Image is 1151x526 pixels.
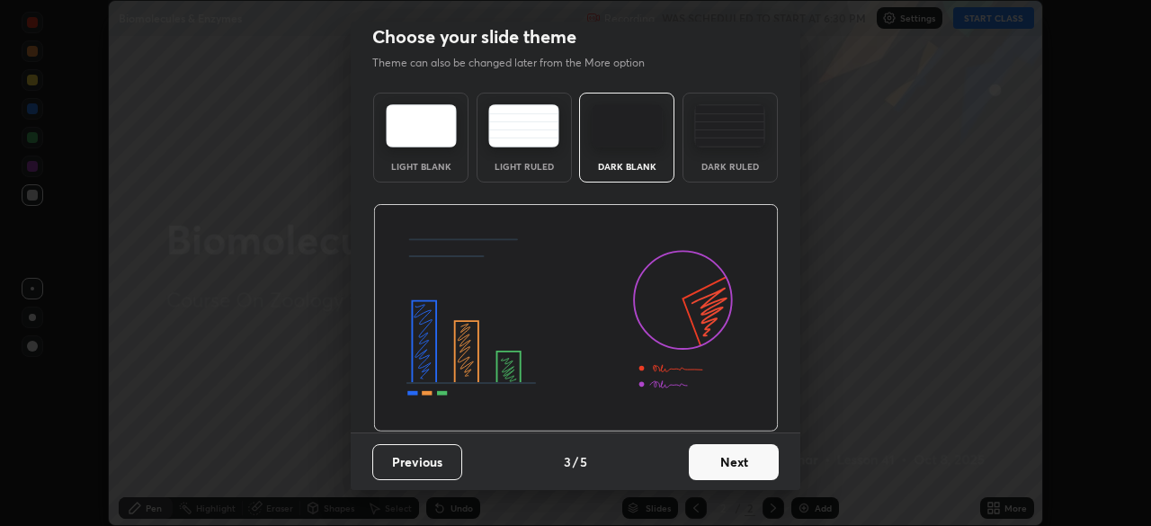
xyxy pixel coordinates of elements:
button: Next [689,444,779,480]
img: darkTheme.f0cc69e5.svg [592,104,663,147]
div: Light Ruled [488,162,560,171]
img: lightRuledTheme.5fabf969.svg [488,104,559,147]
img: darkThemeBanner.d06ce4a2.svg [373,204,779,432]
h4: / [573,452,578,471]
h4: 5 [580,452,587,471]
div: Dark Ruled [694,162,766,171]
button: Previous [372,444,462,480]
img: darkRuledTheme.de295e13.svg [694,104,765,147]
h2: Choose your slide theme [372,25,576,49]
p: Theme can also be changed later from the More option [372,55,664,71]
div: Light Blank [385,162,457,171]
div: Dark Blank [591,162,663,171]
h4: 3 [564,452,571,471]
img: lightTheme.e5ed3b09.svg [386,104,457,147]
